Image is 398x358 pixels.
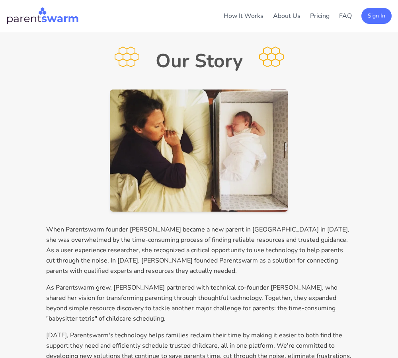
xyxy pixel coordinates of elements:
a: About Us [273,12,300,20]
img: Parentswarm Logo [6,6,79,25]
p: When Parentswarm founder [PERSON_NAME] became a new parent in [GEOGRAPHIC_DATA] in [DATE], she wa... [46,224,352,276]
a: How It Works [224,12,263,20]
h1: Our Story [156,51,243,70]
button: Sign In [361,8,392,24]
a: Pricing [310,12,330,20]
img: Parent and baby sleeping peacefully [110,89,288,212]
a: Sign In [361,11,392,20]
a: FAQ [339,12,352,20]
p: As Parentswarm grew, [PERSON_NAME] partnered with technical co-founder [PERSON_NAME], who shared ... [46,282,352,324]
